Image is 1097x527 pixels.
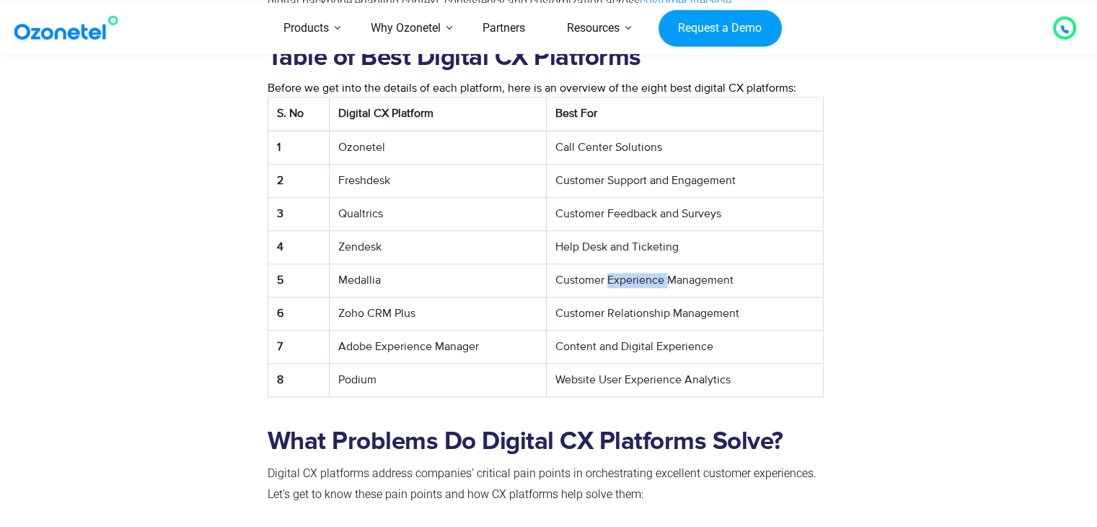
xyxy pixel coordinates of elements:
th: 4 [268,231,329,264]
a: Partners [462,3,546,54]
a: Resources [546,3,640,54]
td: Content and Digital Experience [547,331,824,364]
th: 8 [268,364,329,397]
td: Zendesk [329,231,547,264]
a: Request a Demo [658,9,782,47]
th: Digital CX Platform [329,97,547,131]
td: Freshdesk [329,165,547,198]
th: 1 [268,131,329,165]
span: Digital CX platforms address companies’ critical pain points in orchestrating excellent customer ... [268,466,816,501]
th: 5 [268,264,329,297]
td: Zoho CRM Plus [329,297,547,331]
td: Ozonetel [329,131,547,165]
a: Products [263,3,350,54]
td: Adobe Experience Manager [329,331,547,364]
td: Website User Experience Analytics [547,364,824,397]
td: Customer Feedback and Surveys [547,198,824,231]
td: Qualtrics [329,198,547,231]
td: Customer Support and Engagement [547,165,824,198]
td: Medallia [329,264,547,297]
td: Podium [329,364,547,397]
strong: Table of Best Digital CX Platforms [268,45,641,70]
td: Customer Experience Management [547,264,824,297]
th: S. No [268,97,329,131]
th: 7 [268,331,329,364]
strong: What Problems Do Digital CX Platforms Solve? [268,429,783,454]
span: Before we get into the details of each platform, here is an overview of the eight best digital CX... [268,81,796,95]
td: Customer Relationship Management [547,297,824,331]
th: 3 [268,198,329,231]
th: 6 [268,297,329,331]
td: Call Center Solutions [547,131,824,165]
td: Help Desk and Ticketing [547,231,824,264]
th: Best For [547,97,824,131]
th: 2 [268,165,329,198]
a: Why Ozonetel [350,3,462,54]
